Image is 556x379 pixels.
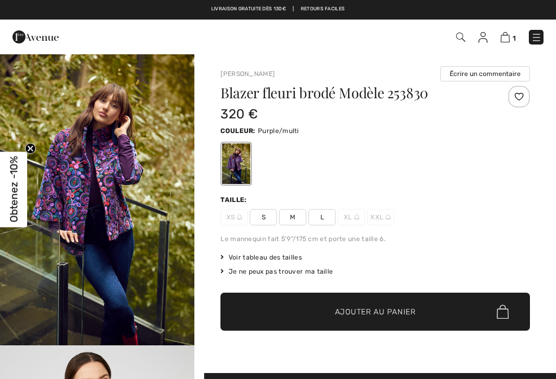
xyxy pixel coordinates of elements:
[220,209,248,225] span: XS
[531,32,542,43] img: Menu
[478,32,488,43] img: Mes infos
[497,305,509,319] img: Bag.svg
[220,293,530,331] button: Ajouter au panier
[220,267,530,276] div: Je ne peux pas trouver ma taille
[279,209,306,225] span: M
[338,209,365,225] span: XL
[220,234,530,244] div: Le mannequin fait 5'9"/175 cm et porte une taille 6.
[220,106,258,122] span: 320 €
[220,86,478,100] h1: Blazer fleuri brodé Modèle 253830
[8,156,20,223] span: Obtenez -10%
[220,70,275,78] a: [PERSON_NAME]
[211,5,286,13] a: Livraison gratuite dès 130€
[301,5,345,13] a: Retours faciles
[440,66,530,81] button: Écrire un commentaire
[220,127,255,135] span: Couleur:
[222,143,250,184] div: Purple/multi
[386,214,391,220] img: ring-m.svg
[220,252,302,262] span: Voir tableau des tailles
[12,31,59,41] a: 1ère Avenue
[308,209,336,225] span: L
[250,209,277,225] span: S
[335,306,416,318] span: Ajouter au panier
[501,32,510,42] img: Panier d'achat
[456,33,465,42] img: Recherche
[293,5,294,13] span: |
[220,195,249,205] div: Taille:
[12,26,59,48] img: 1ère Avenue
[354,214,359,220] img: ring-m.svg
[237,214,242,220] img: ring-m.svg
[367,209,394,225] span: XXL
[258,127,299,135] span: Purple/multi
[501,30,516,43] a: 1
[513,34,516,42] span: 1
[25,143,36,154] button: Close teaser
